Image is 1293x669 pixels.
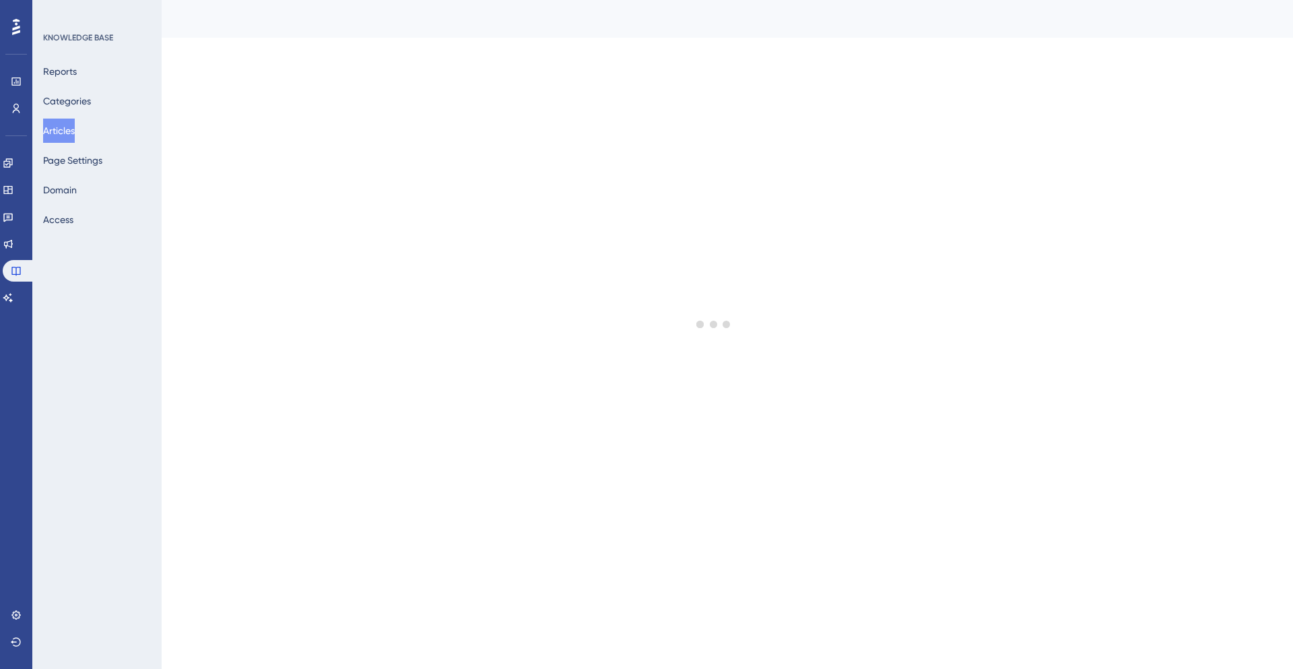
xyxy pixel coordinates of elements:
[43,208,73,232] button: Access
[43,59,77,84] button: Reports
[43,32,113,43] div: KNOWLEDGE BASE
[43,89,91,113] button: Categories
[43,148,102,172] button: Page Settings
[43,178,77,202] button: Domain
[43,119,75,143] button: Articles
